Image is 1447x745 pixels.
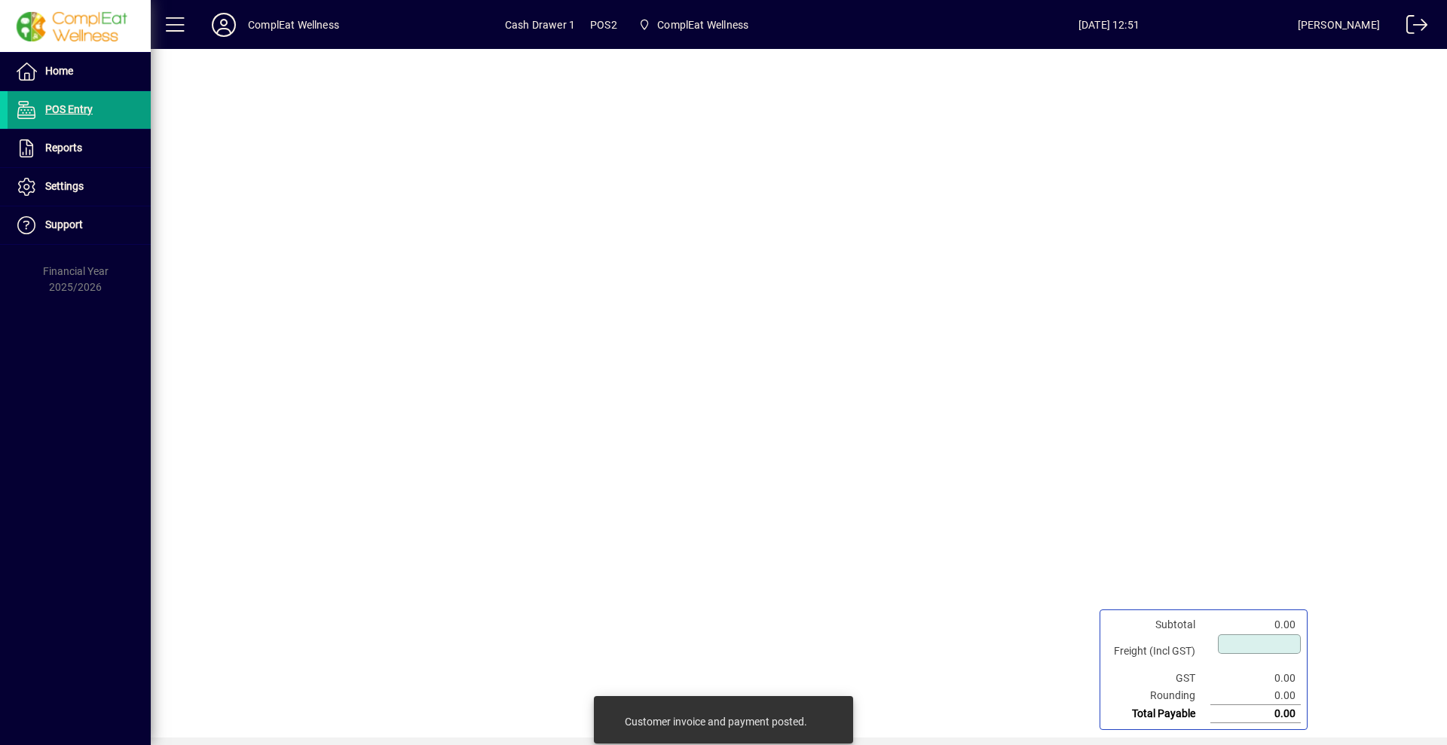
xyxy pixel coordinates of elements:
[657,13,748,37] span: ComplEat Wellness
[1106,705,1210,723] td: Total Payable
[45,218,83,231] span: Support
[1106,634,1210,670] td: Freight (Incl GST)
[248,13,339,37] div: ComplEat Wellness
[45,103,93,115] span: POS Entry
[1106,670,1210,687] td: GST
[1298,13,1380,37] div: [PERSON_NAME]
[8,168,151,206] a: Settings
[625,714,807,729] div: Customer invoice and payment posted.
[45,142,82,154] span: Reports
[1395,3,1428,52] a: Logout
[200,11,248,38] button: Profile
[8,130,151,167] a: Reports
[1210,687,1301,705] td: 0.00
[8,53,151,90] a: Home
[1210,670,1301,687] td: 0.00
[590,13,617,37] span: POS2
[45,180,84,192] span: Settings
[632,11,754,38] span: ComplEat Wellness
[1210,705,1301,723] td: 0.00
[1106,687,1210,705] td: Rounding
[45,65,73,77] span: Home
[920,13,1298,37] span: [DATE] 12:51
[1210,616,1301,634] td: 0.00
[8,206,151,244] a: Support
[505,13,575,37] span: Cash Drawer 1
[1106,616,1210,634] td: Subtotal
